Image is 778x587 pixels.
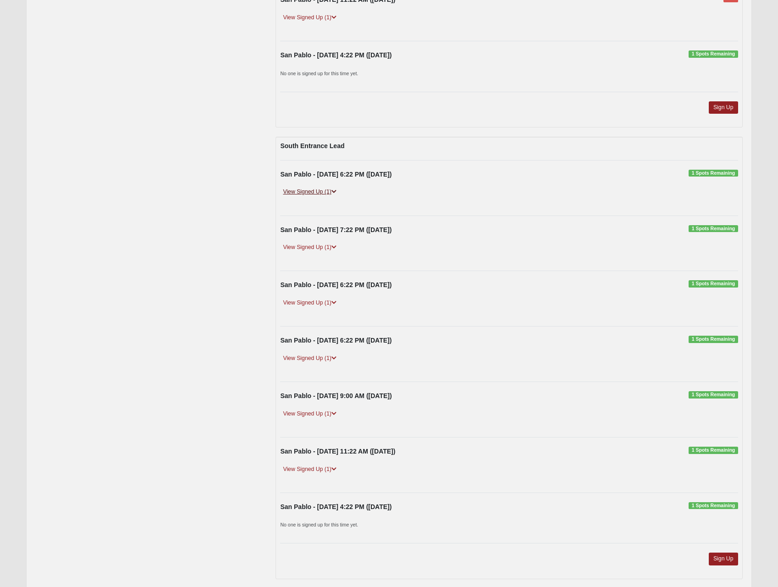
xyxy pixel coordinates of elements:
span: 1 Spots Remaining [689,280,738,288]
strong: San Pablo - [DATE] 4:22 PM ([DATE]) [280,51,392,59]
strong: San Pablo - [DATE] 9:00 AM ([DATE]) [280,392,392,399]
strong: San Pablo - [DATE] 4:22 PM ([DATE]) [280,503,392,510]
span: 1 Spots Remaining [689,391,738,399]
strong: San Pablo - [DATE] 7:22 PM ([DATE]) [280,226,392,233]
a: View Signed Up (1) [280,13,339,22]
a: View Signed Up (1) [280,298,339,308]
a: View Signed Up (1) [280,187,339,197]
small: No one is signed up for this time yet. [280,71,358,76]
strong: San Pablo - [DATE] 6:22 PM ([DATE]) [280,337,392,344]
a: View Signed Up (1) [280,243,339,252]
small: No one is signed up for this time yet. [280,522,358,527]
a: View Signed Up (1) [280,409,339,419]
strong: San Pablo - [DATE] 6:22 PM ([DATE]) [280,171,392,178]
span: 1 Spots Remaining [689,336,738,343]
a: View Signed Up (1) [280,465,339,474]
span: 1 Spots Remaining [689,225,738,233]
a: Sign Up [709,101,738,114]
strong: San Pablo - [DATE] 6:22 PM ([DATE]) [280,281,392,288]
strong: San Pablo - [DATE] 11:22 AM ([DATE]) [280,448,395,455]
span: 1 Spots Remaining [689,502,738,509]
strong: South Entrance Lead [280,142,344,150]
a: Sign Up [709,553,738,565]
span: 1 Spots Remaining [689,170,738,177]
a: View Signed Up (1) [280,354,339,363]
span: 1 Spots Remaining [689,447,738,454]
span: 1 Spots Remaining [689,50,738,58]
